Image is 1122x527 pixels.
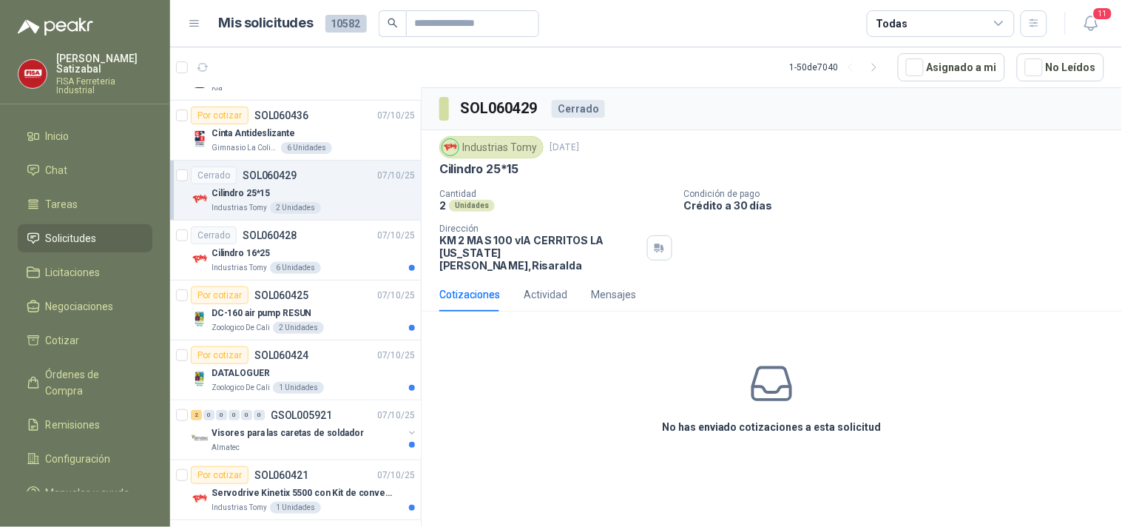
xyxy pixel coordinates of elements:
p: Zoologico De Cali [212,322,270,334]
p: SOL060425 [254,290,308,301]
p: 07/10/25 [377,109,415,123]
p: SOL060424 [254,350,308,360]
div: 0 [229,410,240,420]
h1: Mis solicitudes [219,13,314,34]
p: GSOL005921 [271,410,332,420]
a: Órdenes de Compra [18,360,152,405]
p: Servodrive Kinetix 5500 con Kit de conversión y filtro (Ref 41350505) [212,486,396,500]
span: Manuales y ayuda [46,485,130,501]
p: Zoologico De Cali [212,382,270,394]
div: 0 [203,410,214,420]
p: 2 [439,199,446,212]
div: Cotizaciones [439,286,500,303]
div: 0 [241,410,252,420]
p: [DATE] [550,141,579,155]
a: Configuración [18,445,152,473]
div: Cerrado [191,167,237,184]
p: Crédito a 30 días [684,199,1116,212]
p: Industrias Tomy [212,502,267,514]
span: Solicitudes [46,230,97,246]
p: Visores para las caretas de soldador [212,426,364,440]
span: 11 [1092,7,1113,21]
p: 07/10/25 [377,469,415,483]
img: Company Logo [191,370,209,388]
a: CerradoSOL06042907/10/25 Company LogoCilindro 25*15Industrias Tomy2 Unidades [170,161,421,221]
span: Cotizar [46,332,80,349]
img: Company Logo [442,139,459,155]
div: Actividad [524,286,567,303]
a: Negociaciones [18,292,152,320]
p: Cilindro 25*15 [212,187,270,201]
div: Mensajes [591,286,636,303]
span: Remisiones [46,417,101,433]
p: SOL060421 [254,470,308,480]
p: 07/10/25 [377,289,415,303]
a: Chat [18,156,152,184]
a: Licitaciones [18,258,152,286]
img: Company Logo [191,430,209,448]
div: 6 Unidades [281,142,332,154]
div: 0 [254,410,265,420]
img: Company Logo [191,250,209,268]
div: 1 Unidades [273,382,324,394]
div: Por cotizar [191,466,249,484]
span: Órdenes de Compra [46,366,138,399]
a: 2 0 0 0 0 0 GSOL00592107/10/25 Company LogoVisores para las caretas de soldadorAlmatec [191,406,418,454]
span: Inicio [46,128,70,144]
p: 07/10/25 [377,169,415,183]
a: Manuales y ayuda [18,479,152,507]
img: Company Logo [18,60,47,88]
img: Company Logo [191,310,209,328]
p: SOL060428 [243,230,297,241]
div: 6 Unidades [270,262,321,274]
a: Por cotizarSOL06042107/10/25 Company LogoServodrive Kinetix 5500 con Kit de conversión y filtro (... [170,460,421,520]
p: [PERSON_NAME] Satizabal [56,53,152,74]
a: Inicio [18,122,152,150]
button: 11 [1078,10,1104,37]
img: Company Logo [191,130,209,148]
p: Cinta Antideslizante [212,127,295,141]
p: Almatec [212,442,240,454]
p: 07/10/25 [377,409,415,423]
p: SOL060436 [254,110,308,121]
p: Cantidad [439,189,672,199]
span: Configuración [46,451,111,467]
a: Solicitudes [18,224,152,252]
a: Cotizar [18,326,152,355]
p: Industrias Tomy [212,202,267,214]
span: Licitaciones [46,264,101,281]
p: FISA Ferreteria Industrial [56,77,152,95]
span: Chat [46,162,68,178]
a: Por cotizarSOL06042407/10/25 Company LogoDATALOGUERZoologico De Cali1 Unidades [170,340,421,400]
h3: No has enviado cotizaciones a esta solicitud [662,419,882,435]
div: Por cotizar [191,346,249,364]
img: Logo peakr [18,18,93,36]
p: DATALOGUER [212,366,270,380]
div: 2 [191,410,202,420]
p: Dirección [439,224,641,234]
div: Por cotizar [191,286,249,304]
div: Cerrado [552,100,605,118]
p: SOL060429 [243,170,297,181]
a: Tareas [18,190,152,218]
p: Gimnasio La Colina [212,142,278,154]
div: 0 [216,410,227,420]
div: 1 Unidades [270,502,321,514]
a: Por cotizarSOL06043607/10/25 Company LogoCinta AntideslizanteGimnasio La Colina6 Unidades [170,101,421,161]
div: Todas [876,16,908,32]
p: 07/10/25 [377,229,415,243]
button: Asignado a mi [898,53,1005,81]
p: Cilindro 25*15 [439,161,518,177]
p: KM 2 MAS 100 vIA CERRITOS LA [US_STATE] [PERSON_NAME] , Risaralda [439,234,641,272]
p: DC-160 air pump RESUN [212,306,311,320]
div: 1 - 50 de 7040 [790,56,886,79]
h3: SOL060429 [461,97,540,120]
div: Cerrado [191,226,237,244]
button: No Leídos [1017,53,1104,81]
div: 2 Unidades [273,322,324,334]
p: Kia [212,82,223,94]
div: 2 Unidades [270,202,321,214]
div: Industrias Tomy [439,136,544,158]
p: 07/10/25 [377,349,415,363]
span: 10582 [325,15,367,33]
